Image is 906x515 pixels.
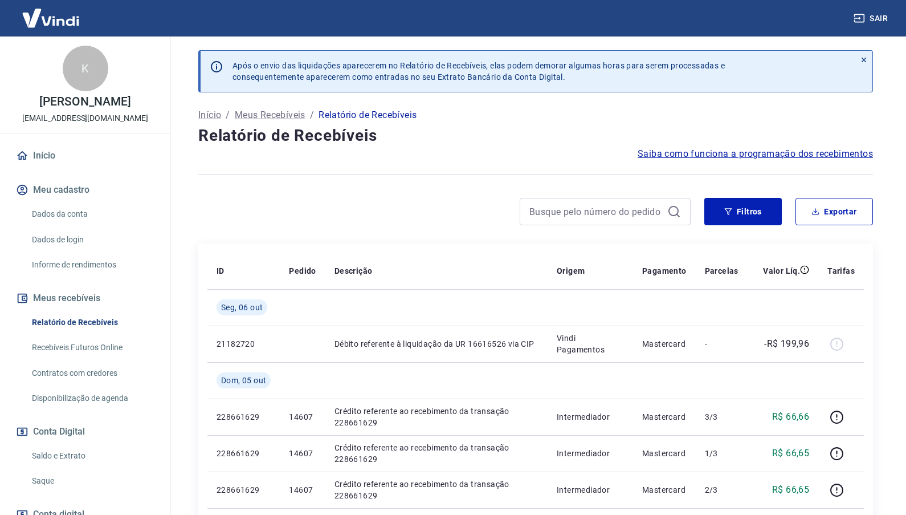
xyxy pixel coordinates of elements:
[334,338,538,350] p: Débito referente à liquidação da UR 16616526 via CIP
[642,265,687,277] p: Pagamento
[705,484,738,496] p: 2/3
[226,108,230,122] p: /
[642,484,687,496] p: Mastercard
[232,60,725,83] p: Após o envio das liquidações aparecerem no Relatório de Recebíveis, elas podem demorar algumas ho...
[221,375,266,386] span: Dom, 05 out
[557,448,624,459] p: Intermediador
[763,265,800,277] p: Valor Líq.
[310,108,314,122] p: /
[529,203,663,220] input: Busque pelo número do pedido
[27,253,157,277] a: Informe de rendimentos
[642,448,687,459] p: Mastercard
[772,483,809,497] p: R$ 66,65
[289,411,316,423] p: 14607
[851,8,892,29] button: Sair
[557,484,624,496] p: Intermediador
[22,112,148,124] p: [EMAIL_ADDRESS][DOMAIN_NAME]
[705,338,738,350] p: -
[772,447,809,460] p: R$ 66,65
[764,337,809,351] p: -R$ 199,96
[334,265,373,277] p: Descrição
[221,302,263,313] span: Seg, 06 out
[27,202,157,226] a: Dados da conta
[14,1,88,35] img: Vindi
[27,444,157,468] a: Saldo e Extrato
[63,46,108,91] div: K
[638,147,873,161] a: Saiba como funciona a programação dos recebimentos
[705,411,738,423] p: 3/3
[217,411,271,423] p: 228661629
[334,478,538,501] p: Crédito referente ao recebimento da transação 228661629
[27,387,157,410] a: Disponibilização de agenda
[289,265,316,277] p: Pedido
[557,411,624,423] p: Intermediador
[289,448,316,459] p: 14607
[27,362,157,385] a: Contratos com credores
[217,338,271,350] p: 21182720
[642,411,687,423] p: Mastercard
[557,265,585,277] p: Origem
[198,108,221,122] a: Início
[557,332,624,355] p: Vindi Pagamentos
[14,143,157,168] a: Início
[14,177,157,202] button: Meu cadastro
[772,410,809,424] p: R$ 66,66
[217,484,271,496] p: 228661629
[198,124,873,147] h4: Relatório de Recebíveis
[217,448,271,459] p: 228661629
[27,311,157,334] a: Relatório de Recebíveis
[704,198,782,225] button: Filtros
[27,469,157,493] a: Saque
[235,108,305,122] a: Meus Recebíveis
[14,286,157,311] button: Meus recebíveis
[289,484,316,496] p: 14607
[39,96,130,108] p: [PERSON_NAME]
[827,265,855,277] p: Tarifas
[27,228,157,252] a: Dados de login
[795,198,873,225] button: Exportar
[334,405,538,428] p: Crédito referente ao recebimento da transação 228661629
[27,336,157,359] a: Recebíveis Futuros Online
[217,265,225,277] p: ID
[642,338,687,350] p: Mastercard
[334,442,538,465] p: Crédito referente ao recebimento da transação 228661629
[705,448,738,459] p: 1/3
[14,419,157,444] button: Conta Digital
[705,265,738,277] p: Parcelas
[319,108,417,122] p: Relatório de Recebíveis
